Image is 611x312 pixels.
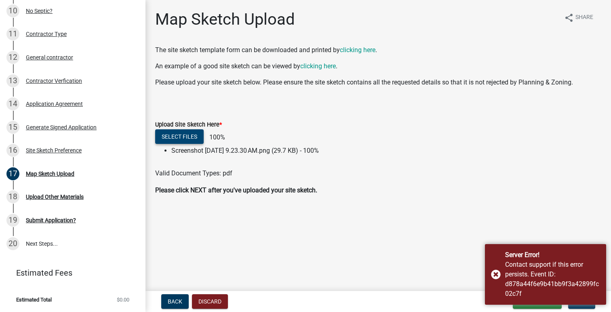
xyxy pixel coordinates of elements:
[155,61,601,71] p: An example of a good site sketch can be viewed by .
[26,101,83,107] div: Application Agreement
[26,194,84,200] div: Upload Other Materials
[6,237,19,250] div: 20
[6,214,19,227] div: 19
[6,97,19,110] div: 14
[155,169,232,177] span: Valid Document Types: pdf
[6,74,19,87] div: 13
[155,186,317,194] strong: Please click NEXT after you've uploaded your site sketch.
[558,10,600,25] button: shareShare
[16,297,52,302] span: Estimated Total
[300,62,336,70] a: clicking here
[168,298,182,305] span: Back
[26,124,97,130] div: Generate Signed Application
[6,51,19,64] div: 12
[26,31,67,37] div: Contractor Type
[505,260,600,299] div: Contact support if this error persists. Event ID: d878a44f6e9b41bb9f3a42899fc02c7f
[505,250,600,260] div: Server Error!
[340,46,375,54] a: clicking here
[26,8,53,14] div: No Septic?
[6,265,133,281] a: Estimated Fees
[155,78,601,87] p: Please upload your site sketch below. Please ensure the site sketch contains all the requested de...
[6,144,19,157] div: 16
[155,129,204,144] button: Select files
[155,10,295,29] h1: Map Sketch Upload
[26,148,82,153] div: Site Sketch Preference
[6,190,19,203] div: 18
[155,45,601,55] p: The site sketch template form can be downloaded and printed by .
[6,27,19,40] div: 11
[6,121,19,134] div: 15
[26,55,73,60] div: General contractor
[171,146,601,156] li: Screenshot [DATE] 9.23.30 AM.png (29.7 KB) - 100%
[575,13,593,23] span: Share
[26,171,74,177] div: Map Sketch Upload
[117,297,129,302] span: $0.00
[6,167,19,180] div: 17
[192,294,228,309] button: Discard
[564,13,574,23] i: share
[6,4,19,17] div: 10
[26,78,82,84] div: Contractor Verfication
[161,294,189,309] button: Back
[155,122,222,128] label: Upload Site Sketch Here
[26,217,76,223] div: Submit Application?
[205,133,225,141] span: 100%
